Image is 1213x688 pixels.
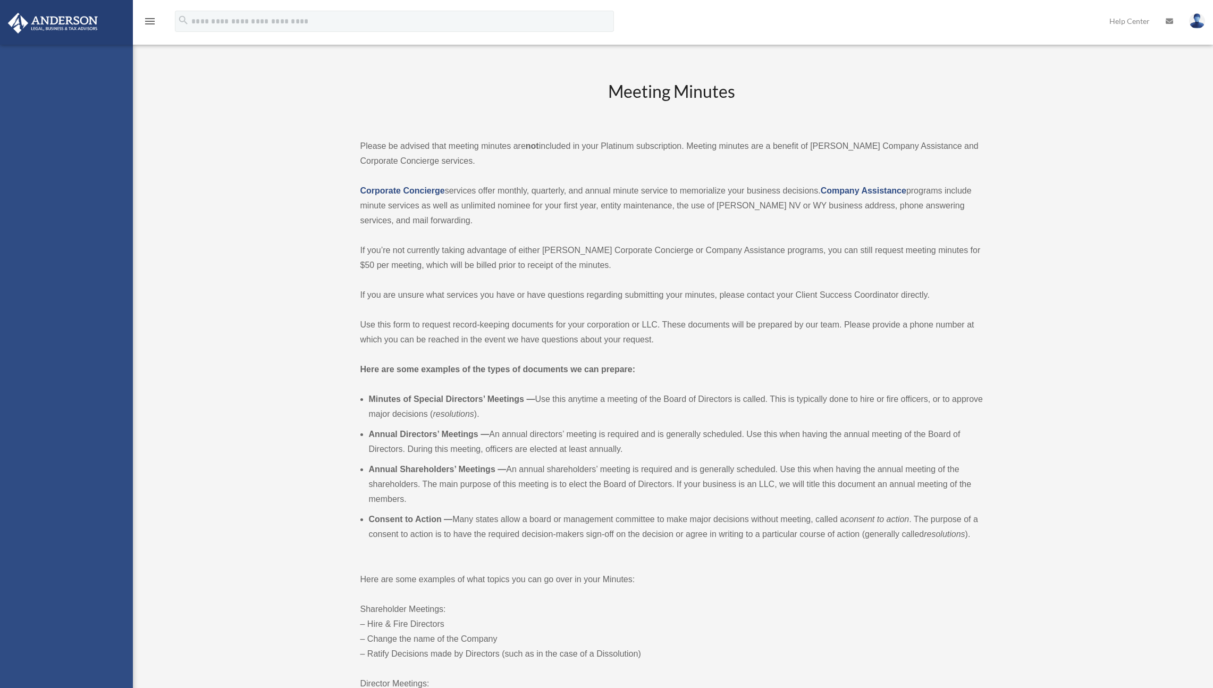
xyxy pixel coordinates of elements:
[821,186,906,195] a: Company Assistance
[144,15,156,28] i: menu
[360,243,983,273] p: If you’re not currently taking advantage of either [PERSON_NAME] Corporate Concierge or Company A...
[360,183,983,228] p: services offer monthly, quarterly, and annual minute service to memorialize your business decisio...
[360,80,983,124] h2: Meeting Minutes
[360,288,983,303] p: If you are unsure what services you have or have questions regarding submitting your minutes, ple...
[144,19,156,28] a: menu
[369,430,490,439] b: Annual Directors’ Meetings —
[887,515,909,524] em: action
[360,186,445,195] a: Corporate Concierge
[369,515,453,524] b: Consent to Action —
[369,392,983,422] li: Use this anytime a meeting of the Board of Directors is called. This is typically done to hire or...
[526,141,539,150] strong: not
[1189,13,1205,29] img: User Pic
[360,602,983,661] p: Shareholder Meetings: – Hire & Fire Directors – Change the name of the Company – Ratify Decisions...
[360,139,983,169] p: Please be advised that meeting minutes are included in your Platinum subscription. Meeting minute...
[5,13,101,33] img: Anderson Advisors Platinum Portal
[360,317,983,347] p: Use this form to request record-keeping documents for your corporation or LLC. These documents wi...
[360,572,983,587] p: Here are some examples of what topics you can go over in your Minutes:
[369,395,535,404] b: Minutes of Special Directors’ Meetings —
[369,512,983,542] li: Many states allow a board or management committee to make major decisions without meeting, called...
[369,465,507,474] b: Annual Shareholders’ Meetings —
[845,515,884,524] em: consent to
[924,530,965,539] em: resolutions
[433,409,474,418] em: resolutions
[369,462,983,507] li: An annual shareholders’ meeting is required and is generally scheduled. Use this when having the ...
[360,365,636,374] strong: Here are some examples of the types of documents we can prepare:
[369,427,983,457] li: An annual directors’ meeting is required and is generally scheduled. Use this when having the ann...
[178,14,189,26] i: search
